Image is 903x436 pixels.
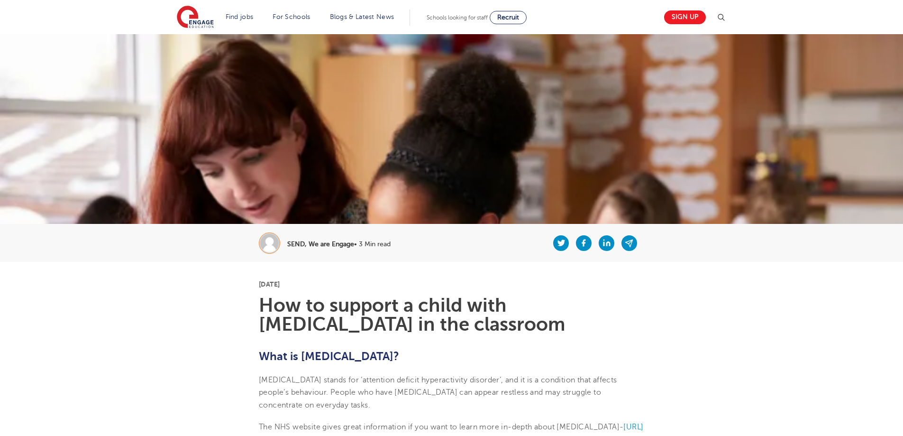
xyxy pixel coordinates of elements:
a: Recruit [490,11,527,24]
a: Find jobs [226,13,254,20]
span: Recruit [497,14,519,21]
a: Blogs & Latest News [330,13,394,20]
b: What is [MEDICAL_DATA]? [259,350,399,363]
p: [DATE] [259,281,644,288]
a: Sign up [664,10,706,24]
img: Engage Education [177,6,214,29]
a: For Schools [273,13,310,20]
p: • 3 Min read [287,241,391,248]
h1: How to support a child with [MEDICAL_DATA] in the classroom [259,296,644,334]
b: SEND, We are Engage [287,241,354,248]
span: The NHS website gives great information if you want to learn more in-depth about [MEDICAL_DATA]- [259,423,623,431]
span: [MEDICAL_DATA] stands for ‘attention deficit hyperactivity disorder’, and it is a condition that ... [259,376,617,409]
span: Schools looking for staff [427,14,488,21]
